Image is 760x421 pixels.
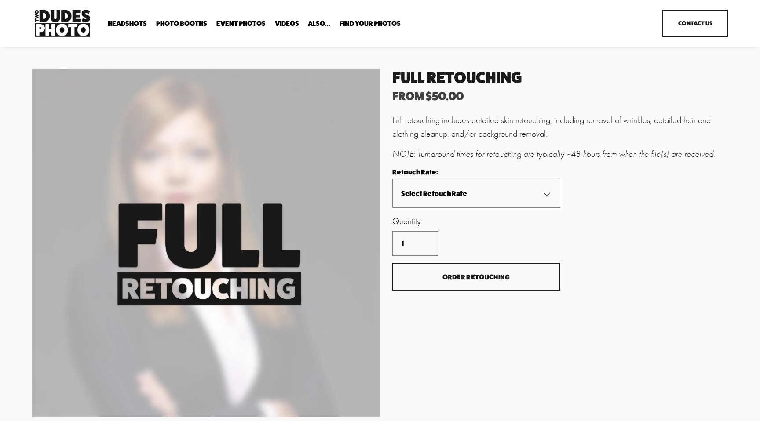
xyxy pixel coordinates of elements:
[275,19,299,28] a: Videos
[392,231,439,256] input: Quantity
[392,168,560,176] div: Retouch Rate:
[340,20,401,27] span: Find Your Photos
[156,20,207,27] span: Photo Booths
[662,10,728,37] a: Contact Us
[392,263,560,291] button: Order Retouching
[392,215,728,228] label: Quantity:
[156,19,207,28] a: folder dropdown
[216,19,266,28] a: Event Photos
[392,114,728,140] p: Full retouching includes detailed skin retouching, including removal of wrinkles, detailed hair a...
[32,69,380,417] div: Gallery
[32,7,93,39] img: Two Dudes Photo | Headshots, Portraits &amp; Photo Booths
[392,149,715,159] em: NOTE: Turnaround times for retouching are typically ~48 hours from when the file(s) are received.
[392,91,728,102] div: from $50.00
[340,19,401,28] a: folder dropdown
[392,69,728,86] h1: Full Retouching
[108,20,147,27] span: Headshots
[308,19,330,28] a: folder dropdown
[108,19,147,28] a: folder dropdown
[308,20,330,27] span: Also...
[442,273,510,281] span: Order Retouching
